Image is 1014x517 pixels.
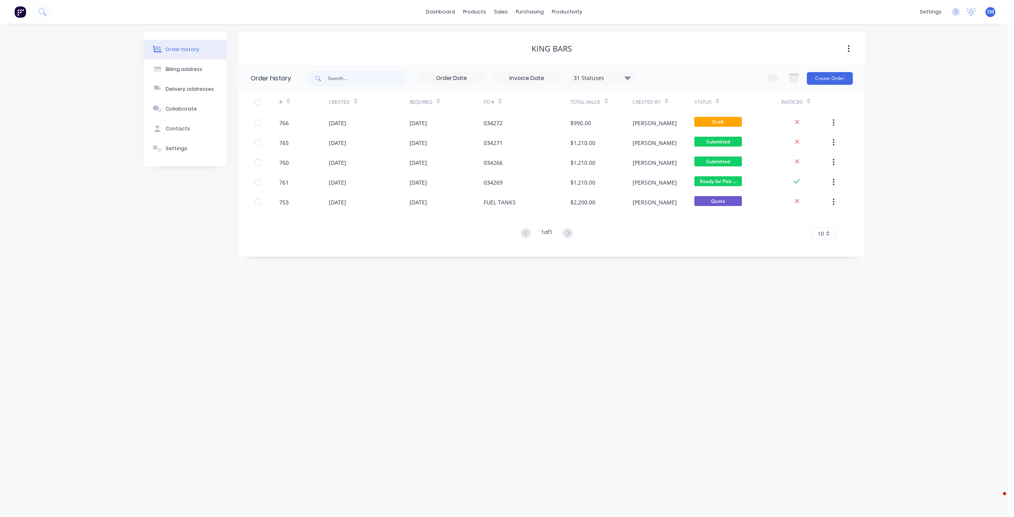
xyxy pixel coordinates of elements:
[633,119,677,127] div: [PERSON_NAME]
[144,139,227,158] button: Settings
[410,99,433,106] div: Required
[166,66,202,73] div: Billing address
[484,198,516,206] div: FUEL TANKS
[410,91,484,113] div: Required
[570,178,595,187] div: $1,210.00
[633,178,677,187] div: [PERSON_NAME]
[144,119,227,139] button: Contacts
[410,119,427,127] div: [DATE]
[569,74,635,82] div: 31 Statuses
[144,99,227,119] button: Collaborate
[570,139,595,147] div: $1,210.00
[694,196,742,206] span: Quote
[251,74,291,83] div: Order history
[422,6,459,18] a: dashboard
[916,6,945,18] div: settings
[328,71,406,86] input: Search...
[570,99,600,106] div: Total Value
[694,91,781,113] div: Status
[484,119,503,127] div: 034272
[490,6,512,18] div: sales
[484,91,570,113] div: PO #
[166,46,199,53] div: Order history
[279,119,289,127] div: 766
[781,99,803,106] div: Invoiced
[279,99,282,106] div: #
[694,176,742,186] span: Ready for Pick ...
[329,198,346,206] div: [DATE]
[279,198,289,206] div: 753
[633,91,694,113] div: Created By
[633,198,677,206] div: [PERSON_NAME]
[694,99,712,106] div: Status
[633,139,677,147] div: [PERSON_NAME]
[166,86,214,93] div: Delivery addresses
[781,91,831,113] div: Invoiced
[329,139,346,147] div: [DATE]
[807,72,853,85] button: Create Order
[329,178,346,187] div: [DATE]
[494,72,560,84] input: Invoice Date
[329,91,409,113] div: Created
[410,139,427,147] div: [DATE]
[484,178,503,187] div: 034269
[818,229,824,238] span: 10
[484,99,494,106] div: PO #
[144,79,227,99] button: Delivery addresses
[548,6,586,18] div: productivity
[694,156,742,166] span: Submitted
[459,6,490,18] div: products
[987,490,1006,509] iframe: Intercom live chat
[570,198,595,206] div: $2,200.00
[410,198,427,206] div: [DATE]
[694,137,742,147] span: Submitted
[570,91,632,113] div: Total Value
[570,119,591,127] div: $990.00
[484,158,503,167] div: 034266
[410,158,427,167] div: [DATE]
[279,158,289,167] div: 760
[144,40,227,59] button: Order history
[418,72,485,84] input: Order Date
[166,105,197,113] div: Collaborate
[570,158,595,167] div: $1,210.00
[279,91,329,113] div: #
[484,139,503,147] div: 034271
[166,145,187,152] div: Settings
[329,119,346,127] div: [DATE]
[512,6,548,18] div: purchasing
[279,139,289,147] div: 765
[633,158,677,167] div: [PERSON_NAME]
[410,178,427,187] div: [DATE]
[633,99,661,106] div: Created By
[166,125,190,132] div: Contacts
[279,178,289,187] div: 761
[329,158,346,167] div: [DATE]
[541,228,553,239] div: 1 of 1
[14,6,26,18] img: Factory
[329,99,350,106] div: Created
[694,117,742,127] span: Draft
[144,59,227,79] button: Billing address
[987,8,994,15] span: SM
[532,44,572,53] div: King Bars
